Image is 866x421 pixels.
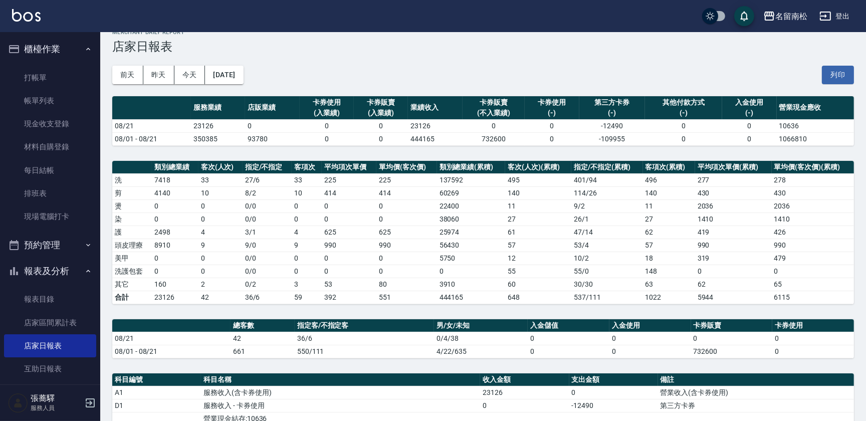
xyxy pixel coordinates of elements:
[408,132,462,145] td: 444165
[777,132,854,145] td: 1066810
[4,334,96,357] a: 店家日報表
[579,132,645,145] td: -109955
[645,119,722,132] td: 0
[408,119,462,132] td: 23126
[658,399,854,412] td: 第三方卡券
[354,119,408,132] td: 0
[777,119,854,132] td: 10636
[152,161,198,174] th: 類別總業績
[112,373,201,386] th: 科目編號
[152,199,198,213] td: 0
[695,278,772,291] td: 62
[143,66,174,84] button: 昨天
[695,161,772,174] th: 平均項次單價(累積)
[505,161,571,174] th: 客次(人次)(累積)
[695,186,772,199] td: 430
[722,119,776,132] td: 0
[31,403,82,412] p: 服務人員
[198,226,243,239] td: 4
[569,386,658,399] td: 0
[8,393,28,413] img: Person
[528,332,609,345] td: 0
[152,186,198,199] td: 4140
[152,291,198,304] td: 23126
[376,199,437,213] td: 0
[643,239,695,252] td: 57
[4,380,96,403] a: 互助排行榜
[437,161,506,174] th: 類別總業績(累積)
[201,373,480,386] th: 科目名稱
[525,132,579,145] td: 0
[322,278,376,291] td: 53
[437,252,506,265] td: 5750
[322,186,376,199] td: 414
[112,186,152,199] td: 剪
[434,332,528,345] td: 0/4/38
[292,199,322,213] td: 0
[302,97,351,108] div: 卡券使用
[695,239,772,252] td: 990
[609,319,691,332] th: 入金使用
[465,108,523,118] div: (不入業績)
[822,66,854,84] button: 列印
[437,173,506,186] td: 137592
[505,265,571,278] td: 55
[322,161,376,174] th: 平均項次單價
[376,173,437,186] td: 225
[198,161,243,174] th: 客次(人次)
[571,278,642,291] td: 30 / 30
[243,252,292,265] td: 0 / 0
[434,319,528,332] th: 男/女/未知
[4,182,96,205] a: 排班表
[112,332,231,345] td: 08/21
[480,386,569,399] td: 23126
[376,239,437,252] td: 990
[643,199,695,213] td: 11
[243,226,292,239] td: 3 / 1
[571,186,642,199] td: 114 / 26
[112,40,854,54] h3: 店家日報表
[528,319,609,332] th: 入金儲值
[322,199,376,213] td: 0
[772,213,854,226] td: 1410
[695,226,772,239] td: 419
[201,386,480,399] td: 服務收入(含卡券使用)
[112,399,201,412] td: D1
[198,239,243,252] td: 9
[437,239,506,252] td: 56430
[815,7,854,26] button: 登出
[571,265,642,278] td: 55 / 0
[243,173,292,186] td: 27 / 6
[772,319,854,332] th: 卡券使用
[292,226,322,239] td: 4
[292,161,322,174] th: 客項次
[112,161,854,304] table: a dense table
[759,6,811,27] button: 名留南松
[505,291,571,304] td: 648
[112,213,152,226] td: 染
[463,132,525,145] td: 732600
[198,186,243,199] td: 10
[571,213,642,226] td: 26 / 1
[112,345,231,358] td: 08/01 - 08/21
[292,291,322,304] td: 59
[4,311,96,334] a: 店家區間累計表
[569,373,658,386] th: 支出金額
[201,399,480,412] td: 服務收入 - 卡券使用
[571,291,642,304] td: 537/111
[505,199,571,213] td: 11
[437,291,506,304] td: 444165
[480,399,569,412] td: 0
[658,373,854,386] th: 備註
[571,161,642,174] th: 指定/不指定(累積)
[645,132,722,145] td: 0
[112,239,152,252] td: 頭皮理療
[356,97,405,108] div: 卡券販賣
[31,393,82,403] h5: 張蕎驛
[356,108,405,118] div: (入業績)
[4,205,96,228] a: 現場電腦打卡
[505,213,571,226] td: 27
[695,252,772,265] td: 319
[295,345,434,358] td: 550/111
[322,239,376,252] td: 990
